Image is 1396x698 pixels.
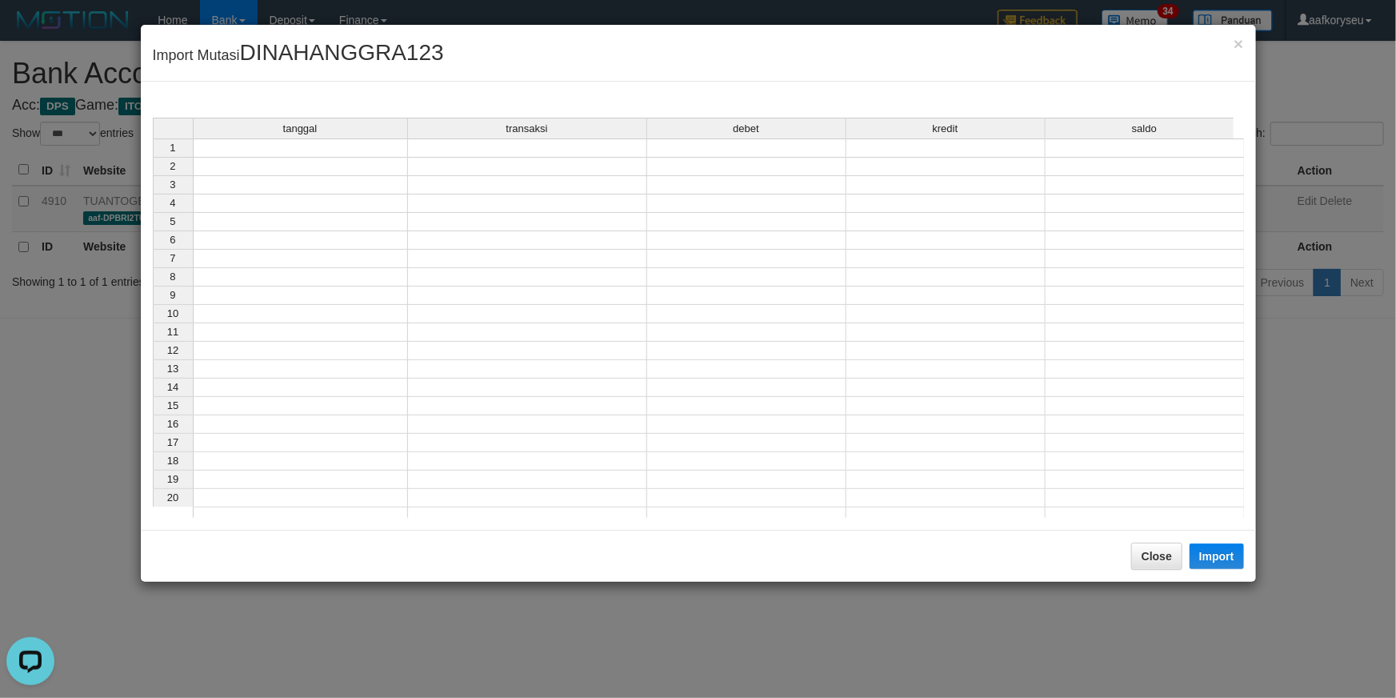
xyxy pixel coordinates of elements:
[167,418,178,430] span: 16
[170,289,175,301] span: 9
[283,123,318,134] span: tanggal
[167,326,178,338] span: 11
[1131,543,1182,570] button: Close
[170,160,175,172] span: 2
[933,123,958,134] span: kredit
[170,252,175,264] span: 7
[167,363,178,375] span: 13
[167,455,178,467] span: 18
[170,271,175,283] span: 8
[506,123,547,134] span: transaksi
[1132,123,1157,134] span: saldo
[153,47,444,63] span: Import Mutasi
[167,307,178,319] span: 10
[167,399,178,411] span: 15
[167,436,178,448] span: 17
[167,491,178,503] span: 20
[170,215,175,227] span: 5
[170,234,175,246] span: 6
[1234,34,1243,53] span: ×
[167,344,178,356] span: 12
[733,123,759,134] span: debet
[167,473,178,485] span: 19
[6,6,54,54] button: Open LiveChat chat widget
[1190,544,1244,569] button: Import
[170,179,175,191] span: 3
[240,40,444,65] span: DINAHANGGRA123
[170,142,175,154] span: 1
[170,197,175,209] span: 4
[153,118,193,138] th: Select whole grid
[1234,35,1243,52] button: Close
[167,381,178,393] span: 14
